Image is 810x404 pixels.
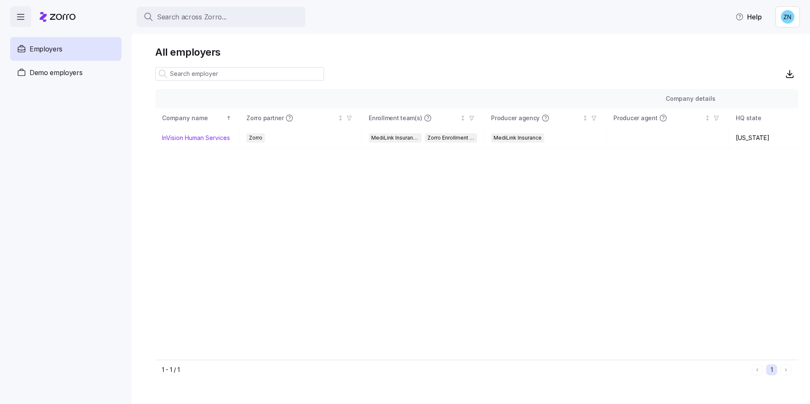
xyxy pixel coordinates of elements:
button: Search across Zorro... [137,7,305,27]
button: Previous page [752,364,763,375]
span: Producer agency [491,114,540,122]
span: Zorro partner [246,114,283,122]
img: 5c518db9dac3a343d5b258230af867d6 [781,10,794,24]
span: Zorro Enrollment Team [427,133,475,143]
th: Producer agencyNot sorted [484,108,607,128]
span: MediLink Insurance [494,133,542,143]
span: Enrollment team(s) [369,114,422,122]
button: Next page [780,364,791,375]
span: Producer agent [613,114,657,122]
span: Demo employers [30,67,83,78]
th: Producer agentNot sorted [607,108,729,128]
input: Search employer [155,67,324,81]
div: Company name [162,113,224,123]
th: Zorro partnerNot sorted [240,108,362,128]
th: Company nameSorted ascending [155,108,240,128]
span: Employers [30,44,62,54]
a: Employers [10,37,121,61]
span: Zorro [249,133,262,143]
button: 1 [766,364,777,375]
div: Not sorted [337,115,343,121]
span: Search across Zorro... [157,12,227,22]
a: InVision Human Services [162,134,230,142]
a: Demo employers [10,61,121,84]
div: Sorted ascending [226,115,232,121]
div: Not sorted [582,115,588,121]
div: Not sorted [460,115,466,121]
span: MediLink Insurance [371,133,419,143]
h1: All employers [155,46,798,59]
th: Enrollment team(s)Not sorted [362,108,484,128]
button: Help [729,8,769,25]
span: Help [735,12,762,22]
div: Not sorted [705,115,710,121]
div: 1 - 1 / 1 [162,366,748,374]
